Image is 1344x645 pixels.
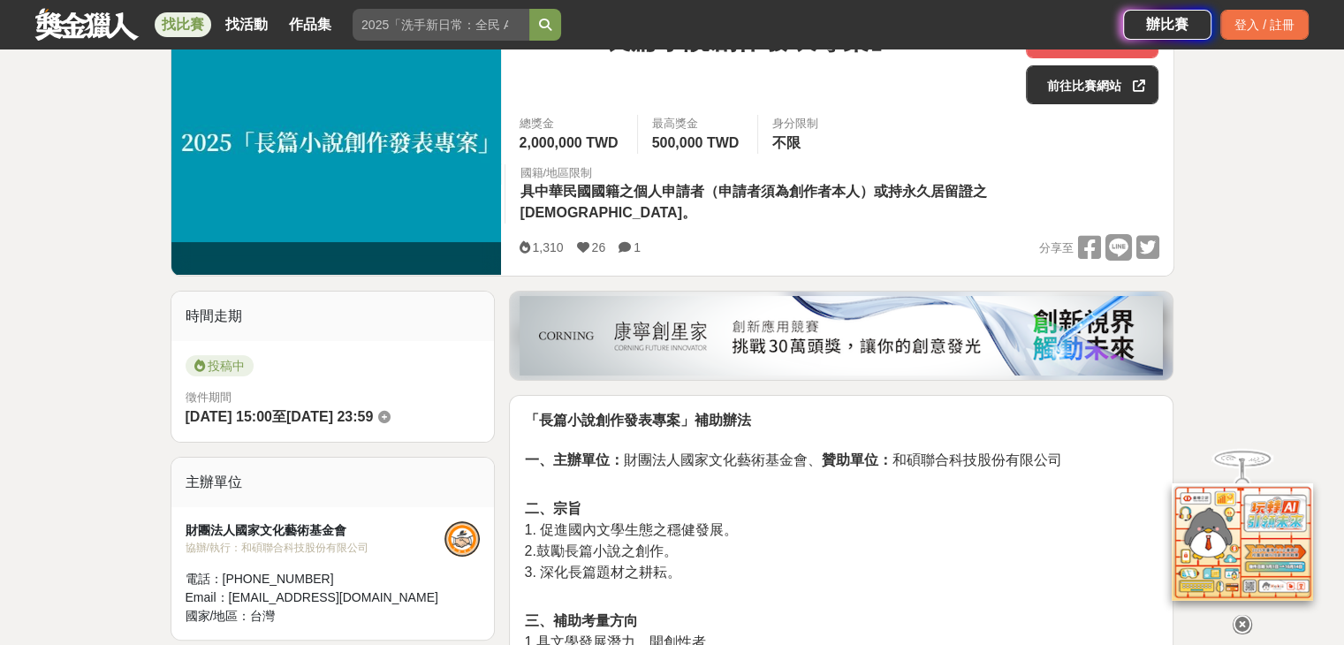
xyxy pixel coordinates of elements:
[524,452,623,467] strong: 一、主辦單位：
[353,9,529,41] input: 2025「洗手新日常：全民 ALL IN」洗手歌全台徵選
[772,135,801,150] span: 不限
[286,409,373,424] span: [DATE] 23:59
[524,452,1061,467] span: 財團法人國家文化藝術基金會、 和碩聯合科技股份有限公司
[520,296,1163,376] img: be6ed63e-7b41-4cb8-917a-a53bd949b1b4.png
[1220,10,1309,40] div: 登入 / 註冊
[1172,483,1313,601] img: d2146d9a-e6f6-4337-9592-8cefde37ba6b.png
[524,501,581,516] strong: 二、宗旨
[821,452,892,467] strong: 贊助單位：
[652,115,744,133] span: 最高獎金
[519,115,622,133] span: 總獎金
[171,292,495,341] div: 時間走期
[186,540,445,556] div: 協辦/執行： 和碩聯合科技股份有限公司
[186,391,232,404] span: 徵件期間
[524,543,677,558] span: 2.鼓勵長篇小說之創作。
[186,355,254,376] span: 投稿中
[524,413,750,428] strong: 「長篇小說創作發表專案」補助辦法
[524,613,637,628] strong: 三、補助考量方向
[1123,10,1211,40] a: 辦比賽
[1026,65,1158,104] a: 前往比賽網站
[282,12,338,37] a: 作品集
[652,135,740,150] span: 500,000 TWD
[186,409,272,424] span: [DATE] 15:00
[186,570,445,588] div: 電話： [PHONE_NUMBER]
[171,38,502,242] img: Cover Image
[272,409,286,424] span: 至
[218,12,275,37] a: 找活動
[186,521,445,540] div: 財團法人國家文化藝術基金會
[524,565,681,580] span: 3. 深化長篇題材之耕耘。
[186,609,251,623] span: 國家/地區：
[772,115,818,133] div: 身分限制
[532,240,563,254] span: 1,310
[634,240,641,254] span: 1
[519,135,618,150] span: 2,000,000 TWD
[171,458,495,507] div: 主辦單位
[1038,235,1073,262] span: 分享至
[250,609,275,623] span: 台灣
[520,164,1158,182] div: 國籍/地區限制
[520,184,986,220] span: 具中華民國國籍之個人申請者（申請者須為創作者本人）或持永久居留證之[DEMOGRAPHIC_DATA]。
[155,12,211,37] a: 找比賽
[524,522,738,537] span: 1. 促進國內文學生態之穩健發展。
[592,240,606,254] span: 26
[186,588,445,607] div: Email： [EMAIL_ADDRESS][DOMAIN_NAME]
